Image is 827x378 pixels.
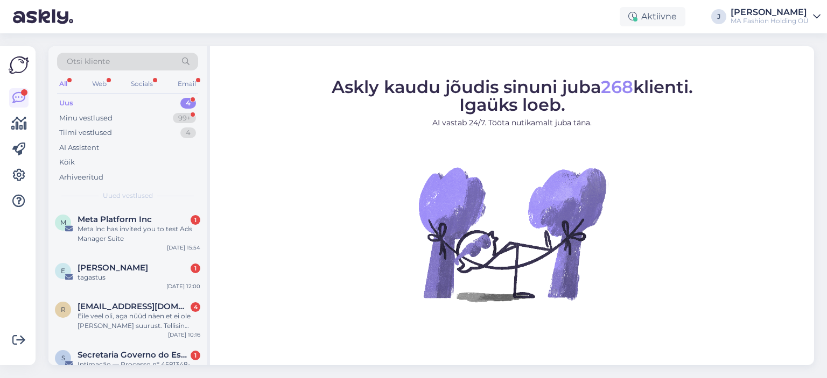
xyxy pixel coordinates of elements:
div: Email [176,77,198,91]
div: Kõik [59,157,75,168]
div: 4 [191,302,200,312]
span: Secretaria Governo do Estado [78,350,190,360]
span: Uued vestlused [103,191,153,201]
div: tagastus [78,273,200,282]
p: AI vastab 24/7. Tööta nutikamalt juba täna. [332,117,693,129]
div: J [711,9,726,24]
div: Aktiivne [620,7,685,26]
div: 4 [180,98,196,109]
div: Eile veel oli, aga nüüd näen et ei ole [PERSON_NAME] suurust. Tellisin püksid [PERSON_NAME] aru e... [78,311,200,331]
div: Meta lnc has invited you to test Ads Manager Suite [78,224,200,244]
span: Askly kaudu jõudis sinuni juba klienti. Igaüks loeb. [332,76,693,115]
div: Uus [59,98,73,109]
span: Ella Myllarinen [78,263,148,273]
span: Meta Platform Inc [78,215,152,224]
div: 99+ [173,113,196,124]
div: Tiimi vestlused [59,127,112,138]
span: ruzits.siim@gmail.com [78,302,190,311]
div: [DATE] 12:00 [166,282,200,290]
span: r [61,305,66,313]
div: Socials [129,77,155,91]
div: AI Assistent [59,142,99,153]
div: 4 [180,127,196,138]
div: [DATE] 15:54 [167,244,200,252]
span: E [61,267,65,275]
img: Askly Logo [9,55,29,75]
span: Otsi kliente [67,56,110,67]
div: Web [90,77,109,91]
span: S [61,354,65,362]
div: 1 [191,263,200,273]
div: Minu vestlused [59,113,113,124]
div: [PERSON_NAME] [731,8,809,17]
div: 1 [191,215,200,225]
div: All [57,77,69,91]
img: No Chat active [415,137,609,331]
div: Arhiveeritud [59,172,103,183]
span: 268 [601,76,633,97]
div: [DATE] 10:16 [168,331,200,339]
span: M [60,218,66,226]
div: MA Fashion Holding OÜ [731,17,809,25]
a: [PERSON_NAME]MA Fashion Holding OÜ [731,8,821,25]
div: 1 [191,351,200,360]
